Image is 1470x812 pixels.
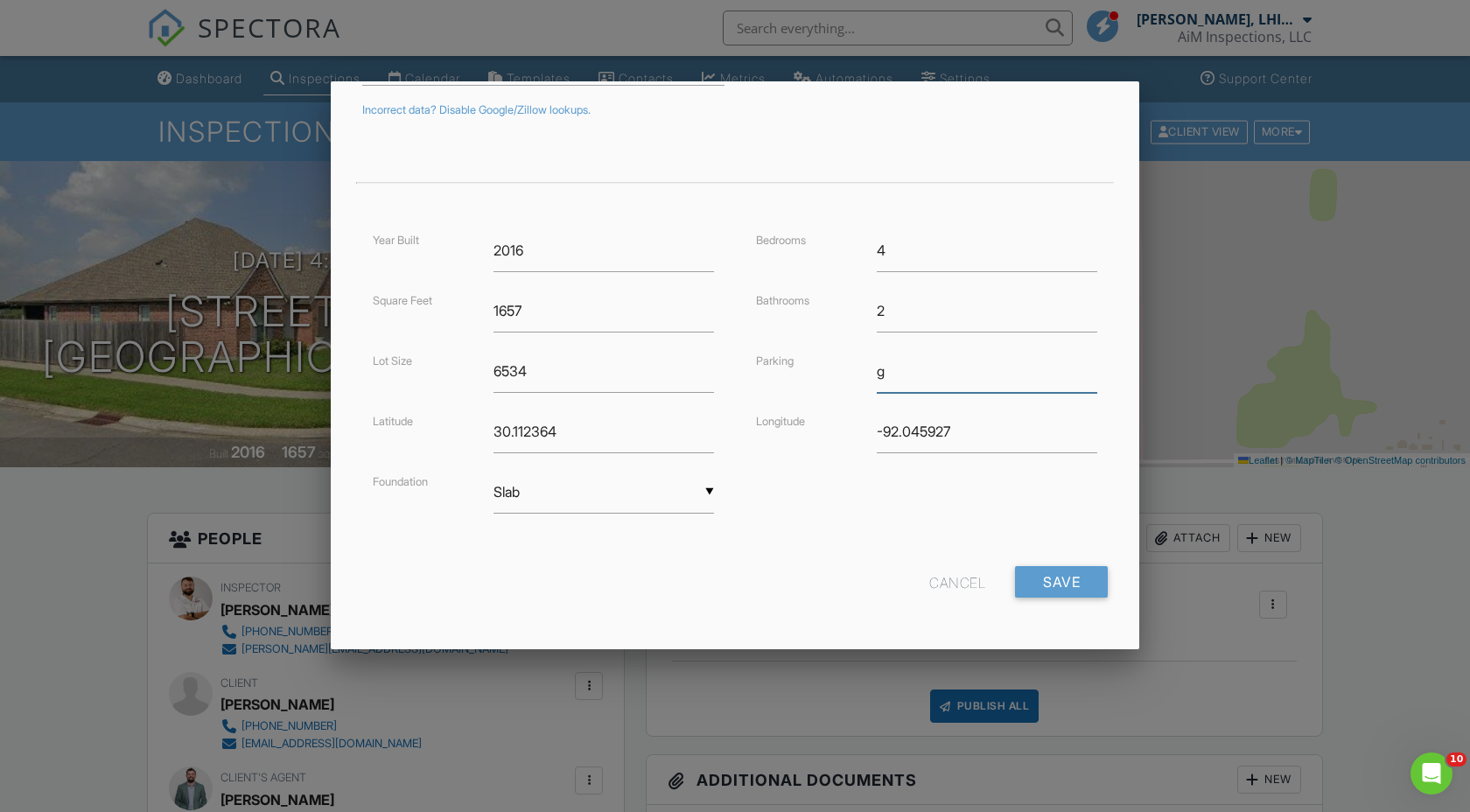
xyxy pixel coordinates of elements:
[1410,752,1452,794] iframe: Intercom live chat
[373,294,432,307] label: Square Feet
[373,234,419,247] label: Year Built
[1446,752,1466,766] span: 10
[756,354,794,367] label: Parking
[929,566,985,598] div: Cancel
[756,294,809,307] label: Bathrooms
[362,103,1108,117] div: Incorrect data? Disable Google/Zillow lookups.
[373,354,412,367] label: Lot Size
[373,415,413,428] label: Latitude
[756,415,805,428] label: Longitude
[756,234,806,247] label: Bedrooms
[1015,566,1108,598] input: Save
[373,475,428,488] label: Foundation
